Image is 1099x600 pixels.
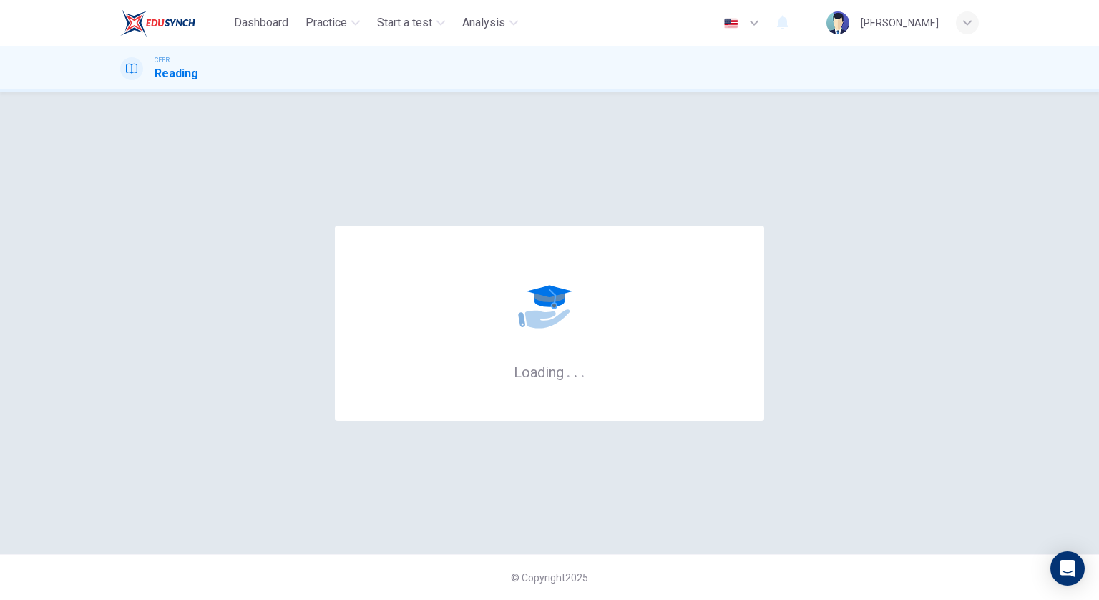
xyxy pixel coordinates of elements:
button: Dashboard [228,10,294,36]
h6: . [580,359,585,382]
button: Analysis [456,10,524,36]
span: CEFR [155,55,170,65]
h6: . [573,359,578,382]
button: Start a test [371,10,451,36]
div: Open Intercom Messenger [1050,551,1085,586]
h6: Loading [514,362,585,381]
span: Practice [306,14,347,32]
button: Practice [300,10,366,36]
a: EduSynch logo [120,9,228,37]
h6: . [566,359,571,382]
span: Analysis [462,14,505,32]
span: Start a test [377,14,432,32]
div: [PERSON_NAME] [861,14,939,32]
span: © Copyright 2025 [511,572,588,584]
img: EduSynch logo [120,9,195,37]
img: Profile picture [826,11,849,34]
span: Dashboard [234,14,288,32]
h1: Reading [155,65,198,82]
img: en [722,18,740,29]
